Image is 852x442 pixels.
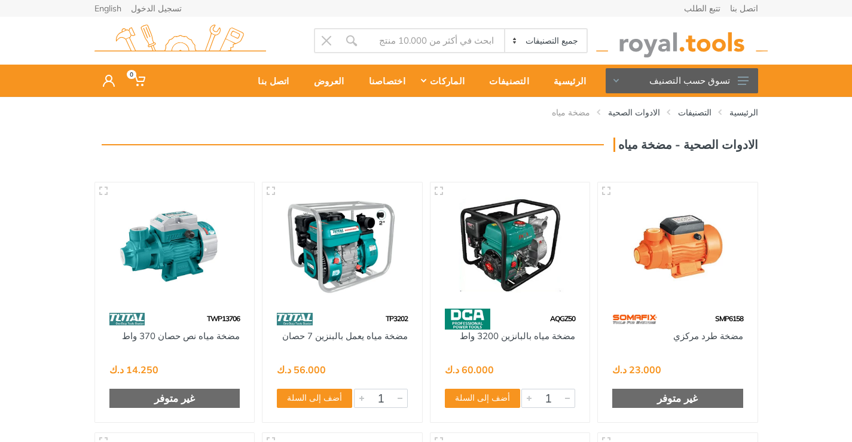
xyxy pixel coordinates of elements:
div: غير متوفر [109,389,240,408]
a: التصنيفات [473,65,538,97]
li: مضخة مياه [534,106,590,118]
img: 58.webp [445,309,490,330]
a: مضخة طرد مركزي [673,330,743,342]
nav: breadcrumb [94,106,758,118]
a: English [94,4,121,13]
a: اتصل بنا [730,4,758,13]
input: Site search [364,28,505,53]
div: 56.000 د.ك [277,365,326,374]
span: SMP6158 [715,314,743,323]
img: royal.tools Logo [596,25,768,57]
div: اختصاصنا [353,68,414,93]
span: TWP13706 [207,314,240,323]
a: 0 [123,65,154,97]
img: 60.webp [612,309,657,330]
img: 86.webp [109,309,145,330]
div: اتصل بنا [242,68,297,93]
div: 23.000 د.ك [612,365,661,374]
a: تتبع الطلب [684,4,720,13]
a: العروض [298,65,353,97]
img: 86.webp [277,309,313,330]
div: التصنيفات [473,68,538,93]
div: غير متوفر [612,389,743,408]
img: royal.tools Logo [94,25,266,57]
a: الرئيسية [538,65,594,97]
h3: الادوات الصحية - مضخة مياه [613,138,758,152]
a: مضخة مياه بالبانزين 3200 واط [460,330,575,342]
a: مضخة مياه يعمل بالبنزين 7 حصان [282,330,408,342]
img: Royal Tools - مضخة مياه نص حصان 370 واط [106,193,244,297]
img: Royal Tools - مضخة مياه يعمل بالبنزين 7 حصان [273,193,411,297]
a: الادوات الصحية [608,106,660,118]
a: اتصل بنا [242,65,297,97]
button: أضف إلى السلة [277,389,352,408]
a: اختصاصنا [353,65,414,97]
button: تسوق حسب التصنيف [606,68,758,93]
span: TP3202 [386,314,408,323]
span: 0 [127,70,136,79]
a: مضخة مياه نص حصان 370 واط [122,330,240,342]
div: العروض [298,68,353,93]
img: Royal Tools - مضخة مياه بالبانزين 3200 واط [441,193,579,297]
a: تسجيل الدخول [131,4,182,13]
span: AQGZ50 [550,314,575,323]
img: Royal Tools - مضخة طرد مركزي [609,193,747,297]
div: الماركات [414,68,473,93]
div: الرئيسية [538,68,594,93]
a: التصنيفات [678,106,711,118]
div: 14.250 د.ك [109,365,158,374]
div: 60.000 د.ك [445,365,494,374]
select: Category [504,29,586,52]
button: أضف إلى السلة [445,389,520,408]
a: الرئيسية [729,106,758,118]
